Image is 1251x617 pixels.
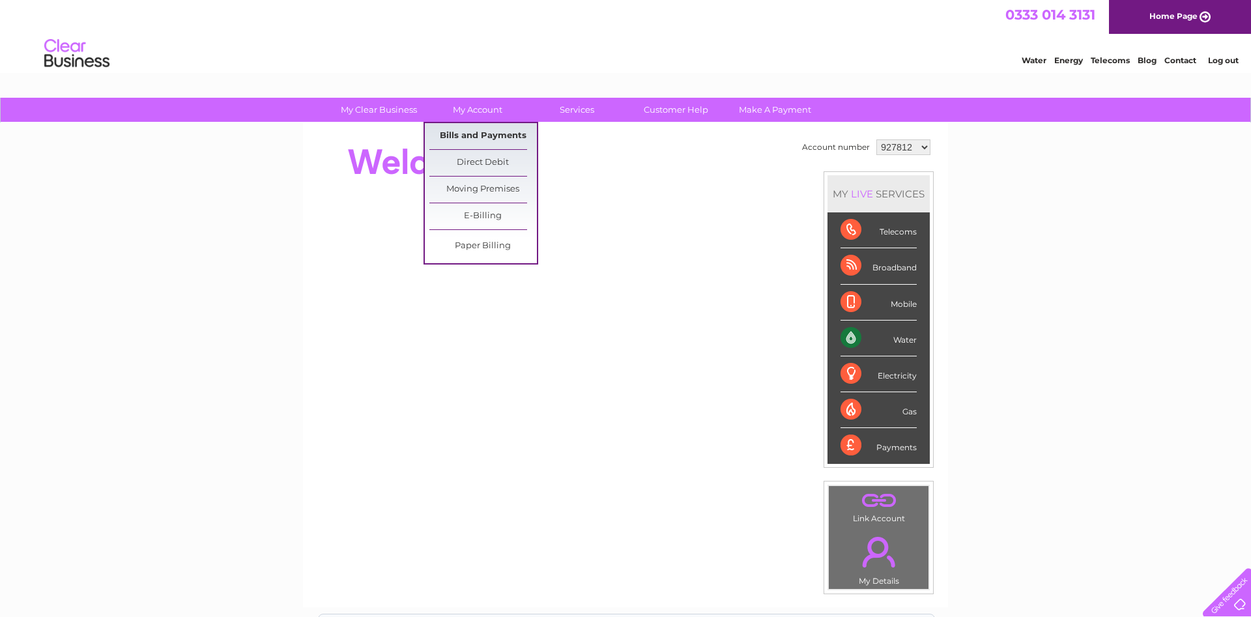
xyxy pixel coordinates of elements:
[429,233,537,259] a: Paper Billing
[429,123,537,149] a: Bills and Payments
[1091,55,1130,65] a: Telecoms
[828,485,929,526] td: Link Account
[1005,7,1095,23] a: 0333 014 3131
[622,98,730,122] a: Customer Help
[429,203,537,229] a: E-Billing
[319,7,934,63] div: Clear Business is a trading name of Verastar Limited (registered in [GEOGRAPHIC_DATA] No. 3667643...
[841,428,917,463] div: Payments
[799,136,873,158] td: Account number
[429,150,537,176] a: Direct Debit
[424,98,532,122] a: My Account
[841,356,917,392] div: Electricity
[429,177,537,203] a: Moving Premises
[523,98,631,122] a: Services
[841,392,917,428] div: Gas
[44,34,110,74] img: logo.png
[841,248,917,284] div: Broadband
[1054,55,1083,65] a: Energy
[1022,55,1046,65] a: Water
[1138,55,1157,65] a: Blog
[841,321,917,356] div: Water
[828,526,929,590] td: My Details
[827,175,930,212] div: MY SERVICES
[832,529,925,575] a: .
[832,489,925,512] a: .
[841,212,917,248] div: Telecoms
[1164,55,1196,65] a: Contact
[721,98,829,122] a: Make A Payment
[848,188,876,200] div: LIVE
[1208,55,1239,65] a: Log out
[841,285,917,321] div: Mobile
[325,98,433,122] a: My Clear Business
